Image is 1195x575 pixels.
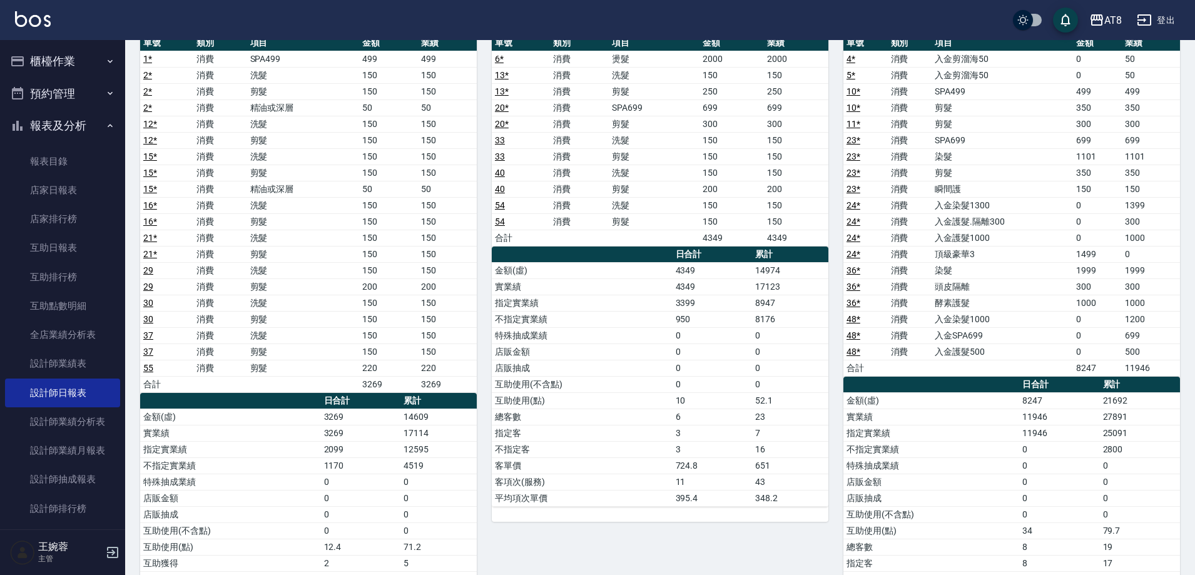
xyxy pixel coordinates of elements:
[247,181,359,197] td: 精油或深層
[764,83,828,99] td: 250
[418,376,477,392] td: 3269
[359,295,418,311] td: 150
[247,148,359,165] td: 洗髮
[359,181,418,197] td: 50
[764,148,828,165] td: 150
[1122,181,1180,197] td: 150
[932,262,1073,278] td: 染髮
[932,165,1073,181] td: 剪髮
[495,151,505,161] a: 33
[1053,8,1078,33] button: save
[359,51,418,67] td: 499
[764,51,828,67] td: 2000
[888,165,932,181] td: 消費
[247,311,359,327] td: 剪髮
[193,262,247,278] td: 消費
[752,327,828,343] td: 0
[550,181,608,197] td: 消費
[5,205,120,233] a: 店家排行榜
[193,343,247,360] td: 消費
[699,99,764,116] td: 699
[193,278,247,295] td: 消費
[193,246,247,262] td: 消費
[550,132,608,148] td: 消費
[193,83,247,99] td: 消費
[764,67,828,83] td: 150
[550,197,608,213] td: 消費
[1122,35,1180,51] th: 業績
[550,165,608,181] td: 消費
[843,35,1180,377] table: a dense table
[359,99,418,116] td: 50
[418,83,477,99] td: 150
[5,45,120,78] button: 櫃檯作業
[193,213,247,230] td: 消費
[193,181,247,197] td: 消費
[609,83,699,99] td: 剪髮
[143,347,153,357] a: 37
[5,320,120,349] a: 全店業績分析表
[193,165,247,181] td: 消費
[752,262,828,278] td: 14974
[1122,278,1180,295] td: 300
[495,200,505,210] a: 54
[699,181,764,197] td: 200
[1073,132,1122,148] td: 699
[1073,262,1122,278] td: 1999
[193,360,247,376] td: 消費
[699,67,764,83] td: 150
[1073,360,1122,376] td: 8247
[492,35,828,247] table: a dense table
[932,197,1073,213] td: 入金染髮1300
[418,67,477,83] td: 150
[359,360,418,376] td: 220
[699,116,764,132] td: 300
[609,132,699,148] td: 洗髮
[418,51,477,67] td: 499
[143,282,153,292] a: 29
[193,148,247,165] td: 消費
[418,213,477,230] td: 150
[843,360,888,376] td: 合計
[5,494,120,523] a: 設計師排行榜
[247,262,359,278] td: 洗髮
[5,436,120,465] a: 設計師業績月報表
[673,392,752,409] td: 10
[888,197,932,213] td: 消費
[193,197,247,213] td: 消費
[1019,377,1099,393] th: 日合計
[418,165,477,181] td: 150
[140,35,193,51] th: 單號
[1122,327,1180,343] td: 699
[699,132,764,148] td: 150
[5,109,120,142] button: 報表及分析
[932,181,1073,197] td: 瞬間護
[247,360,359,376] td: 剪髮
[359,67,418,83] td: 150
[1122,246,1180,262] td: 0
[495,168,505,178] a: 40
[699,230,764,246] td: 4349
[5,292,120,320] a: 互助點數明細
[1122,83,1180,99] td: 499
[247,67,359,83] td: 洗髮
[752,343,828,360] td: 0
[932,213,1073,230] td: 入金護髮.隔離300
[932,51,1073,67] td: 入金剪溜海50
[673,311,752,327] td: 950
[1122,148,1180,165] td: 1101
[609,181,699,197] td: 剪髮
[247,132,359,148] td: 剪髮
[550,67,608,83] td: 消費
[673,278,752,295] td: 4349
[888,213,932,230] td: 消費
[932,116,1073,132] td: 剪髮
[247,246,359,262] td: 剪髮
[1073,197,1122,213] td: 0
[193,67,247,83] td: 消費
[247,278,359,295] td: 剪髮
[764,181,828,197] td: 200
[418,262,477,278] td: 150
[1073,148,1122,165] td: 1101
[359,83,418,99] td: 150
